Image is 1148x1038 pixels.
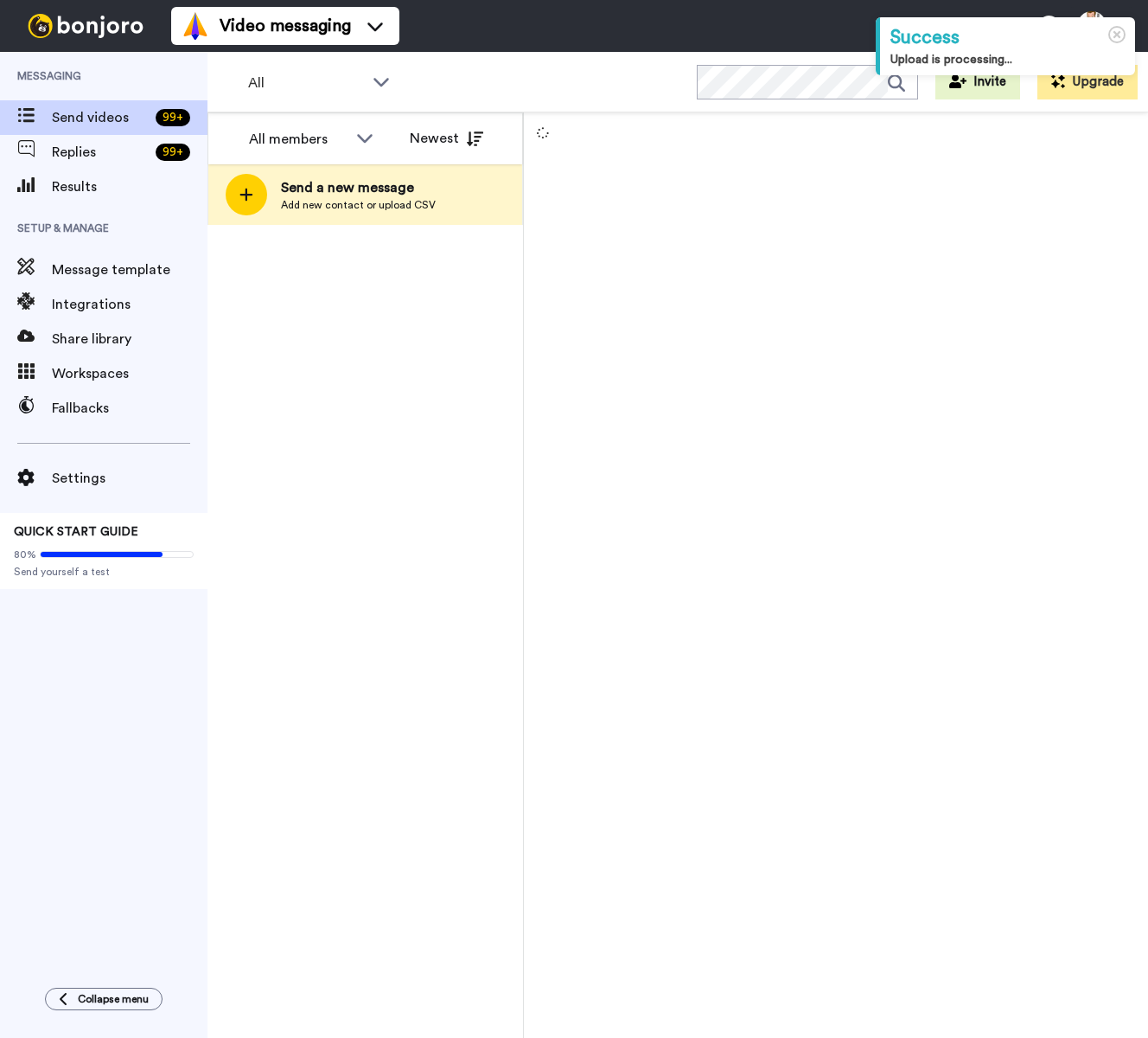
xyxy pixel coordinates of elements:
span: Send a new message [281,177,436,198]
span: Video messaging [220,14,351,38]
span: Fallbacks [52,398,207,419]
div: All members [249,129,348,150]
span: Replies [52,142,149,163]
button: Newest [397,121,496,156]
button: Upgrade [1037,65,1138,99]
button: Collapse menu [45,988,163,1010]
span: Integrations [52,294,207,315]
span: Collapse menu [78,992,149,1006]
span: All [248,73,364,93]
span: Share library [52,329,207,349]
span: Send yourself a test [14,565,194,579]
span: Workspaces [52,363,207,384]
span: QUICK START GUIDE [14,526,138,538]
span: Add new contact or upload CSV [281,198,436,212]
span: Results [52,176,207,197]
img: bj-logo-header-white.svg [21,14,150,38]
div: Upload is processing... [890,51,1125,68]
img: vm-color.svg [182,12,209,40]
div: 99 + [156,109,190,126]
span: Send videos [52,107,149,128]
span: Settings [52,468,207,489]
div: Success [890,24,1125,51]
button: Invite [935,65,1020,99]
span: Message template [52,259,207,280]
div: 99 + [156,144,190,161]
span: 80% [14,548,36,561]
